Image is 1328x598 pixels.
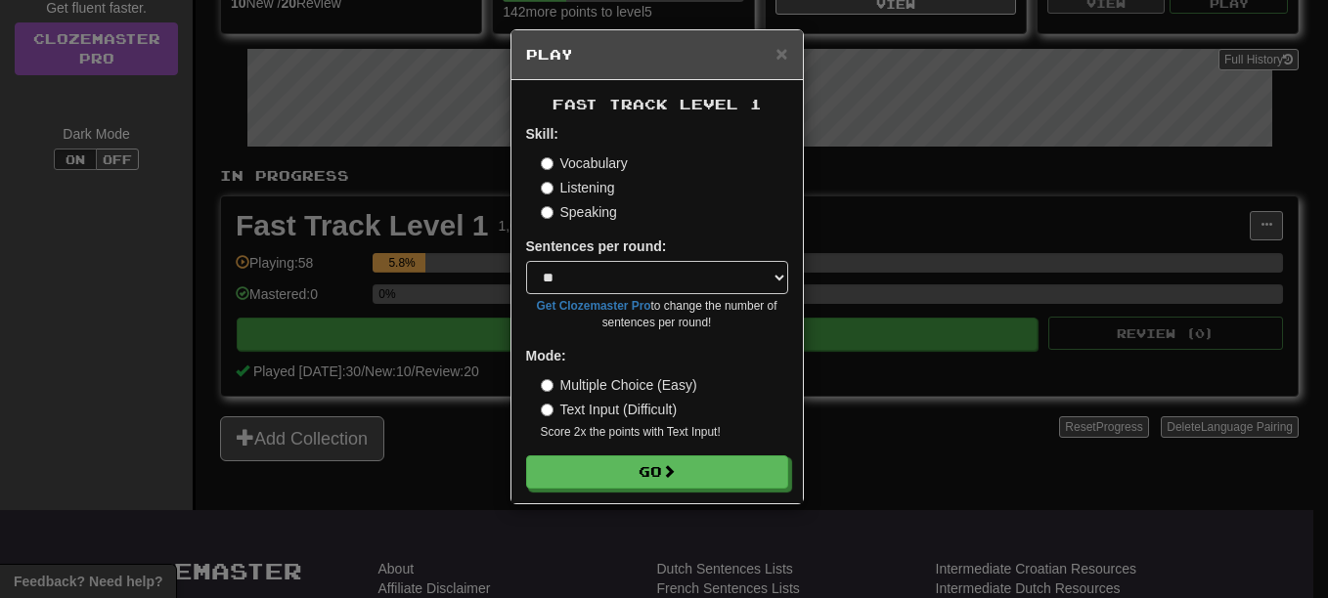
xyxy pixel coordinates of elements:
[541,206,553,219] input: Speaking
[537,299,651,313] a: Get Clozemaster Pro
[541,379,553,392] input: Multiple Choice (Easy)
[775,43,787,64] button: Close
[541,375,697,395] label: Multiple Choice (Easy)
[775,42,787,64] span: ×
[541,424,788,441] small: Score 2x the points with Text Input !
[541,400,678,419] label: Text Input (Difficult)
[553,96,762,112] span: Fast Track Level 1
[541,404,553,416] input: Text Input (Difficult)
[541,178,615,197] label: Listening
[541,157,553,170] input: Vocabulary
[526,298,788,331] small: to change the number of sentences per round!
[541,202,617,222] label: Speaking
[526,348,566,363] strong: Mode:
[526,236,667,256] label: Sentences per round:
[526,45,788,64] h5: Play
[541,153,628,173] label: Vocabulary
[526,455,788,489] button: Go
[541,182,553,194] input: Listening
[526,126,558,142] strong: Skill:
